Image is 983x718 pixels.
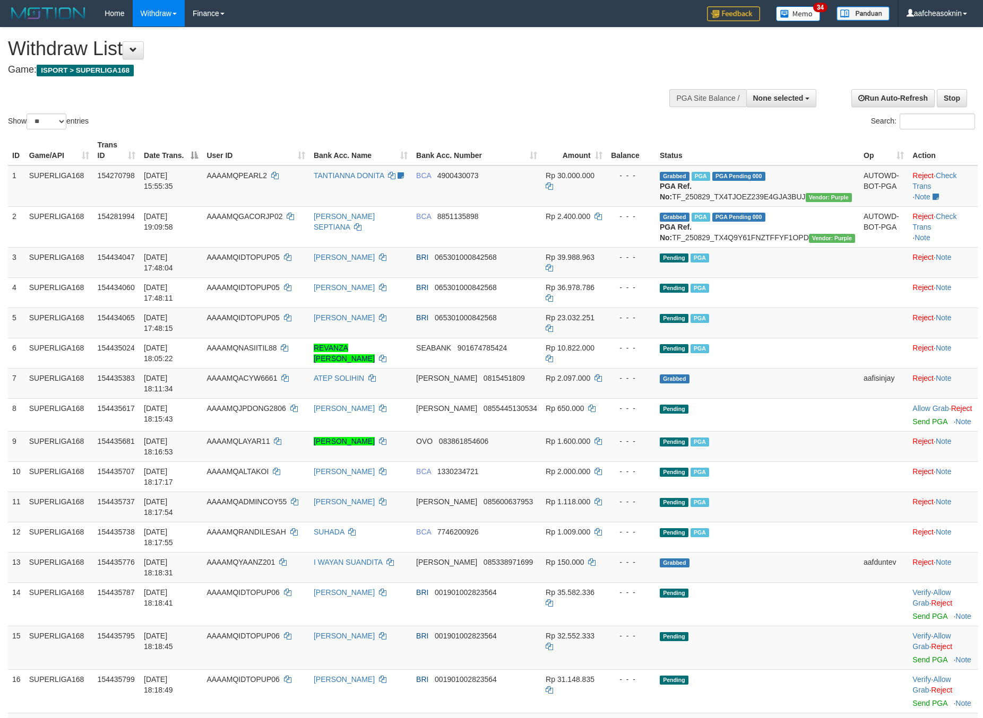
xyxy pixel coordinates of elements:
span: Pending [660,253,688,262]
th: Op: activate to sort column ascending [859,135,908,165]
td: · · [908,669,978,713]
span: 154435795 [98,632,135,640]
span: Marked by aafsoycanthlai [691,528,709,537]
td: · [908,552,978,582]
a: Note [915,192,930,201]
td: · [908,247,978,277]
span: AAAAMQACYW6661 [206,374,277,382]
td: 14 [8,582,25,626]
a: Note [936,467,952,476]
div: - - - [611,436,651,446]
span: Grabbed [660,213,689,222]
span: Marked by aafsengchandara [691,344,709,353]
a: Verify [912,632,931,640]
td: SUPERLIGA168 [25,247,93,277]
span: Pending [660,589,688,598]
span: [DATE] 18:17:55 [144,528,173,547]
a: [PERSON_NAME] [314,632,375,640]
a: Note [936,558,952,566]
span: Rp 35.582.336 [546,588,594,597]
a: Allow Grab [912,588,951,607]
span: 154434065 [98,313,135,322]
td: · · [908,626,978,669]
td: 1 [8,165,25,207]
td: · [908,461,978,492]
td: SUPERLIGA168 [25,368,93,398]
div: - - - [611,282,651,293]
span: Copy 4900430073 to clipboard [437,171,479,180]
div: - - - [611,466,651,477]
span: 154434060 [98,283,135,292]
span: BCA [416,528,431,536]
td: 7 [8,368,25,398]
td: · [908,492,978,522]
span: Rp 30.000.000 [546,171,594,180]
a: Note [936,344,952,352]
td: 16 [8,669,25,713]
span: Marked by aafmaster [691,314,709,323]
span: Pending [660,344,688,353]
span: Grabbed [660,172,689,181]
span: AAAAMQIDTOPUP06 [206,675,279,684]
a: I WAYAN SUANDITA [314,558,382,566]
span: AAAAMQYAANZ201 [206,558,275,566]
span: 154435799 [98,675,135,684]
div: PGA Site Balance / [669,89,746,107]
span: Marked by aafnonsreyleab [692,213,710,222]
td: 10 [8,461,25,492]
a: Run Auto-Refresh [851,89,935,107]
span: [DATE] 18:18:31 [144,558,173,577]
span: [DATE] 18:18:45 [144,632,173,651]
span: Grabbed [660,374,689,383]
span: Marked by aafmaleo [692,172,710,181]
span: Pending [660,284,688,293]
a: Reject [912,497,934,506]
td: SUPERLIGA168 [25,669,93,713]
th: ID [8,135,25,165]
td: TF_250829_TX4Q9Y61FNZTFFYF1OPD [656,206,859,247]
a: Reject [912,374,934,382]
input: Search: [900,113,975,129]
span: AAAAMQLAYAR11 [206,437,270,445]
a: Send PGA [912,417,947,426]
a: Note [955,699,971,707]
a: Note [936,374,952,382]
div: - - - [611,252,651,262]
span: · [912,632,951,651]
a: TANTIANNA DONITA [314,171,384,180]
span: AAAAMQIDTOPUP06 [206,632,279,640]
label: Search: [871,113,975,129]
a: Send PGA [912,612,947,620]
span: Rp 39.988.963 [546,253,594,261]
span: 154435681 [98,437,135,445]
img: Button%20Memo.svg [776,6,821,21]
span: Copy 085338971699 to clipboard [484,558,533,566]
span: [DATE] 18:18:41 [144,588,173,607]
span: Pending [660,498,688,507]
span: [DATE] 15:55:35 [144,171,173,190]
a: Note [936,313,952,322]
a: REVANZA [PERSON_NAME] [314,344,375,363]
span: Copy 001901002823564 to clipboard [435,588,497,597]
td: SUPERLIGA168 [25,338,93,368]
b: PGA Ref. No: [660,223,692,242]
td: aafduntev [859,552,908,582]
div: - - - [611,527,651,537]
td: SUPERLIGA168 [25,552,93,582]
a: Check Trans [912,171,956,190]
a: Reject [912,558,934,566]
a: Reject [912,528,934,536]
div: - - - [611,312,651,323]
a: [PERSON_NAME] [314,253,375,261]
span: Copy 065301000842568 to clipboard [435,253,497,261]
a: Reject [912,313,934,322]
span: Marked by aafsoycanthlai [691,437,709,446]
a: Reject [931,686,952,694]
a: Verify [912,675,931,684]
label: Show entries [8,113,89,129]
span: AAAAMQGACORJP02 [206,212,282,221]
td: 12 [8,522,25,552]
th: Status [656,135,859,165]
span: Copy 0855445130534 to clipboard [484,404,537,413]
div: - - - [611,170,651,181]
